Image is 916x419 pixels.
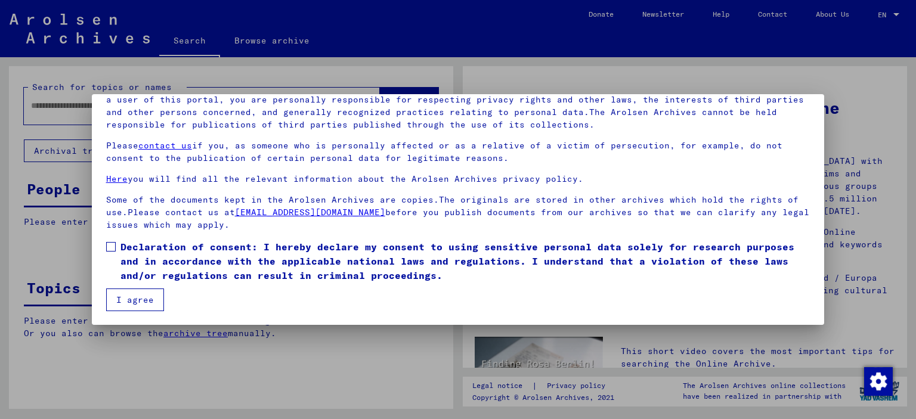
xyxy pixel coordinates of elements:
[120,240,810,283] span: Declaration of consent: I hereby declare my consent to using sensitive personal data solely for r...
[106,288,164,311] button: I agree
[106,81,810,131] p: Please note that this portal on victims of Nazi [MEDICAL_DATA] contains sensitive data on identif...
[864,367,893,396] img: Change consent
[235,207,385,218] a: [EMAIL_ADDRESS][DOMAIN_NAME]
[106,194,810,231] p: Some of the documents kept in the Arolsen Archives are copies.The originals are stored in other a...
[106,173,128,184] a: Here
[106,139,810,165] p: Please if you, as someone who is personally affected or as a relative of a victim of persecution,...
[138,140,192,151] a: contact us
[106,173,810,185] p: you will find all the relevant information about the Arolsen Archives privacy policy.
